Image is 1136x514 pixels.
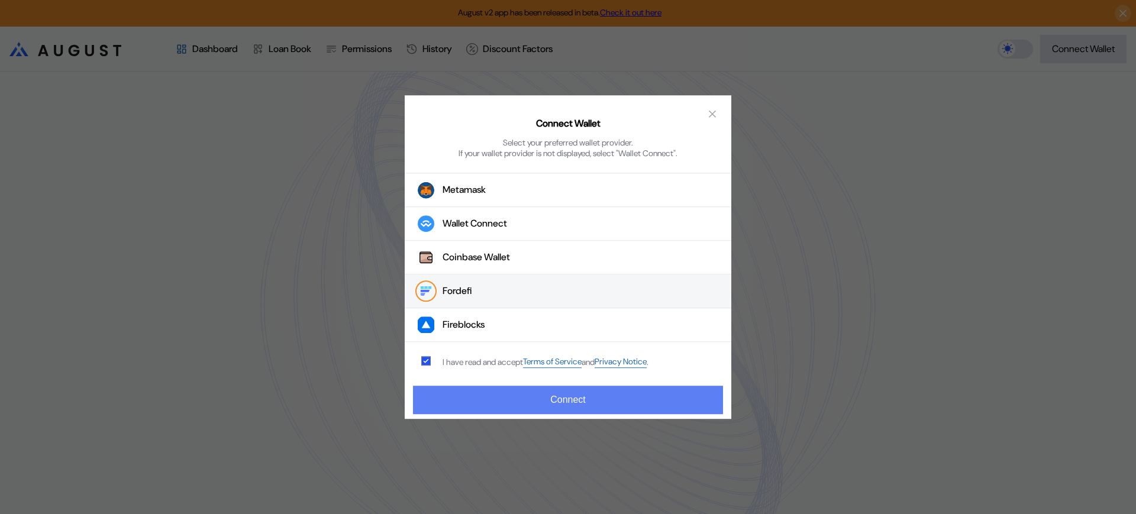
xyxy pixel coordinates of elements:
a: Terms of Service [523,357,582,368]
div: Coinbase Wallet [443,251,510,264]
button: Metamask [405,173,731,208]
button: FordefiFordefi [405,275,731,309]
span: and [582,357,595,367]
div: Wallet Connect [443,218,507,230]
div: I have read and accept . [443,357,648,368]
img: Fireblocks [418,317,434,334]
button: close modal [703,105,722,124]
img: Coinbase Wallet [418,250,434,266]
button: Wallet Connect [405,208,731,241]
a: Privacy Notice [595,357,647,368]
h2: Connect Wallet [536,117,601,130]
button: FireblocksFireblocks [405,309,731,342]
div: Metamask [443,184,486,196]
div: If your wallet provider is not displayed, select "Wallet Connect". [459,148,677,159]
button: Connect [413,386,723,414]
div: Fireblocks [443,319,485,331]
div: Select your preferred wallet provider. [503,137,633,148]
button: Coinbase WalletCoinbase Wallet [405,241,731,275]
div: Fordefi [443,285,472,298]
img: Fordefi [418,283,434,300]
